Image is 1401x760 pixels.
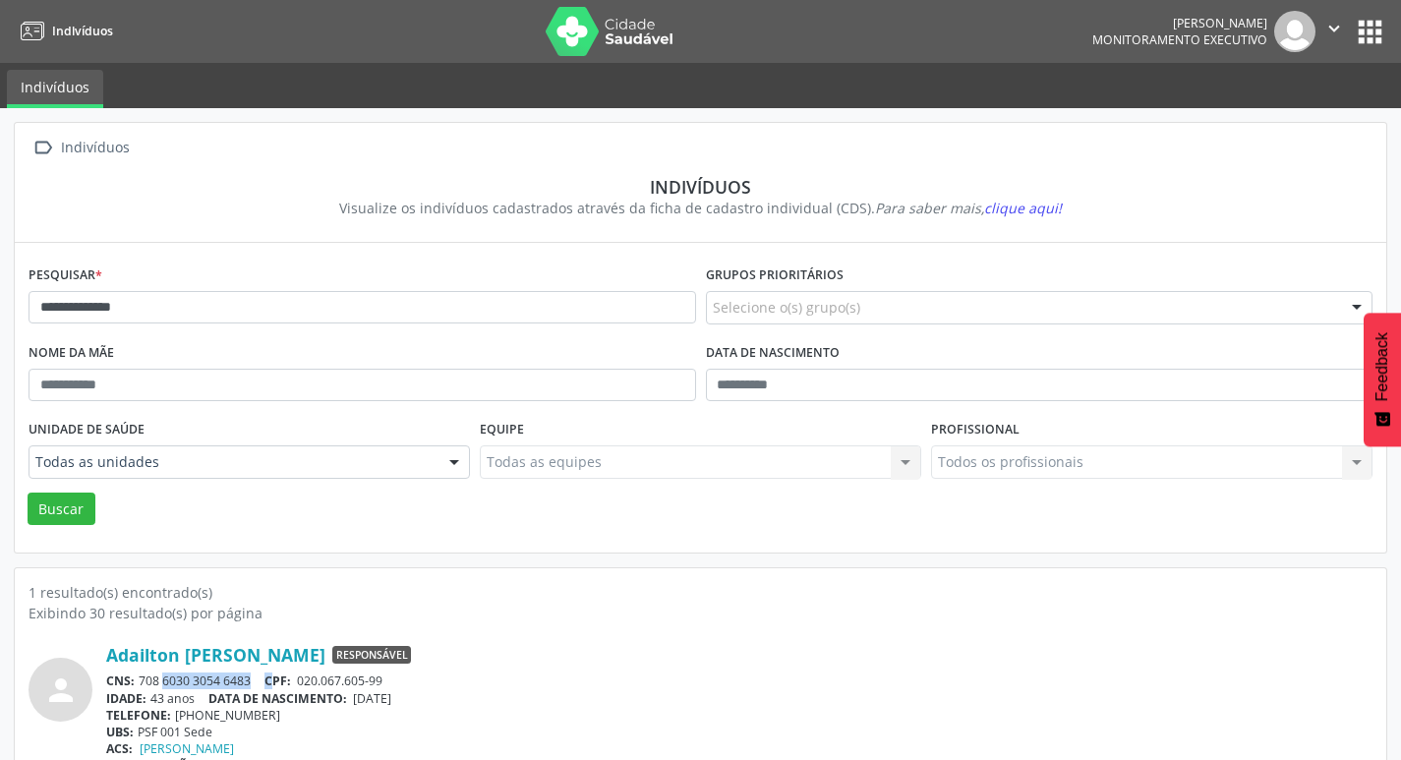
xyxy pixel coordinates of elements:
[42,198,1359,218] div: Visualize os indivíduos cadastrados através da ficha de cadastro individual (CDS).
[1373,332,1391,401] span: Feedback
[28,493,95,526] button: Buscar
[706,261,844,291] label: Grupos prioritários
[35,452,430,472] span: Todas as unidades
[29,582,1372,603] div: 1 resultado(s) encontrado(s)
[106,707,1372,724] div: [PHONE_NUMBER]
[29,134,57,162] i: 
[106,644,325,666] a: Adailton [PERSON_NAME]
[931,415,1020,445] label: Profissional
[7,70,103,108] a: Indivíduos
[29,415,145,445] label: Unidade de saúde
[1364,313,1401,446] button: Feedback - Mostrar pesquisa
[52,23,113,39] span: Indivíduos
[57,134,133,162] div: Indivíduos
[29,134,133,162] a:  Indivíduos
[480,415,524,445] label: Equipe
[140,740,234,757] a: [PERSON_NAME]
[984,199,1062,217] span: clique aqui!
[264,672,291,689] span: CPF:
[29,603,1372,623] div: Exibindo 30 resultado(s) por página
[297,672,382,689] span: 020.067.605-99
[106,740,133,757] span: ACS:
[1092,15,1267,31] div: [PERSON_NAME]
[106,672,135,689] span: CNS:
[42,176,1359,198] div: Indivíduos
[1315,11,1353,52] button: 
[106,690,1372,707] div: 43 anos
[1274,11,1315,52] img: img
[14,15,113,47] a: Indivíduos
[713,297,860,318] span: Selecione o(s) grupo(s)
[875,199,1062,217] i: Para saber mais,
[353,690,391,707] span: [DATE]
[106,707,171,724] span: TELEFONE:
[29,338,114,369] label: Nome da mãe
[106,724,134,740] span: UBS:
[1353,15,1387,49] button: apps
[29,261,102,291] label: Pesquisar
[1323,18,1345,39] i: 
[106,672,1372,689] div: 708 6030 3054 6483
[1092,31,1267,48] span: Monitoramento Executivo
[208,690,347,707] span: DATA DE NASCIMENTO:
[106,724,1372,740] div: PSF 001 Sede
[106,690,146,707] span: IDADE:
[706,338,840,369] label: Data de nascimento
[332,646,411,664] span: Responsável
